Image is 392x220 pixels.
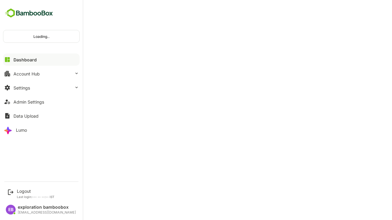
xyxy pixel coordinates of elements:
div: Settings [13,85,30,90]
div: Account Hub [13,71,40,76]
div: [EMAIL_ADDRESS][DOMAIN_NAME] [18,211,76,215]
button: Account Hub [3,68,80,80]
p: Last login: --- -- --:-- IST [17,195,55,199]
button: Admin Settings [3,96,80,108]
div: EB [6,205,16,215]
button: Settings [3,82,80,94]
div: Loading.. [3,30,79,42]
div: Dashboard [13,57,37,62]
button: Dashboard [3,53,80,66]
div: exploration bamboobox [18,205,76,210]
div: Admin Settings [13,99,44,105]
div: Logout [17,189,55,194]
img: BambooboxFullLogoMark.5f36c76dfaba33ec1ec1367b70bb1252.svg [3,7,55,19]
button: Data Upload [3,110,80,122]
button: Lumo [3,124,80,136]
div: Data Upload [13,113,39,119]
div: Lumo [16,127,27,133]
